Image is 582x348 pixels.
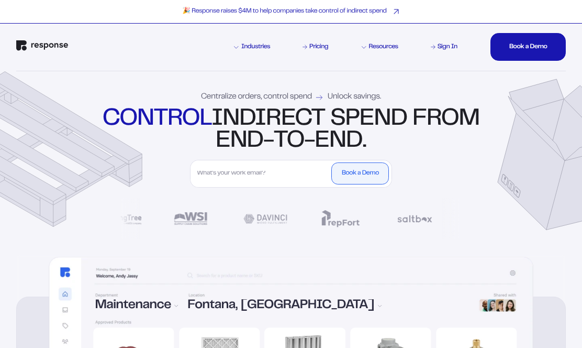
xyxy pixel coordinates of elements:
div: Resources [362,44,398,50]
p: 🎉 Response raises $4M to help companies take control of indirect spend [183,7,387,16]
div: Industries [234,44,270,50]
div: Book a Demo [509,44,547,50]
div: Centralize orders, control spend [201,93,381,101]
div: indirect spend from end-to-end. [100,109,482,153]
div: Pricing [309,44,328,50]
a: Response Home [16,40,68,53]
button: Book a Demo [331,162,389,184]
div: Fontana, [GEOGRAPHIC_DATA] [187,300,468,313]
strong: control [103,109,211,130]
a: Pricing [301,42,330,52]
div: Sign In [438,44,457,50]
input: What's your work email? [193,162,330,184]
a: Sign In [430,42,459,52]
span: Unlock savings. [328,93,381,101]
img: Response Logo [16,40,68,51]
div: Maintenance [95,299,178,312]
div: Book a Demo [342,170,379,177]
button: Book a DemoBook a DemoBook a Demo [490,33,566,61]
